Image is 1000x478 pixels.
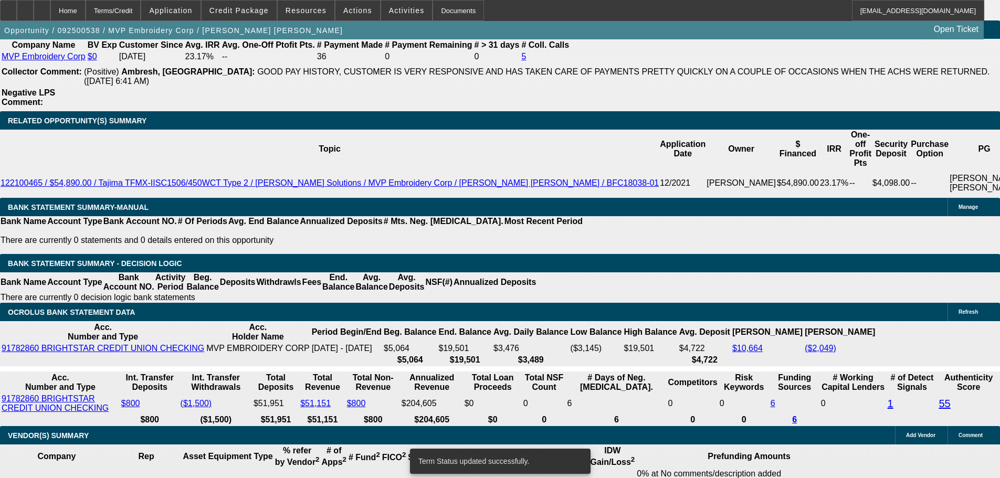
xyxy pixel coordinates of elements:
[299,216,383,227] th: Annualized Deposits
[566,373,666,392] th: # Days of Neg. [MEDICAL_DATA].
[821,399,826,408] span: 0
[590,446,635,466] b: IDW Gain/Loss
[222,40,315,49] b: Avg. One-Off Ptofit Pts.
[659,130,706,168] th: Application Date
[402,399,462,408] div: $204,605
[317,51,383,62] td: 36
[383,343,437,354] td: $5,064
[493,322,569,342] th: Avg. Daily Balance
[910,168,949,198] td: --
[438,322,492,342] th: End. Balance
[668,394,718,413] td: 0
[347,399,366,408] a: $800
[119,51,184,62] td: [DATE]
[679,343,731,354] td: $4,722
[383,355,437,365] th: $5,064
[185,51,220,62] td: 23.17%
[939,398,950,409] a: 55
[659,168,706,198] td: 12/2021
[385,40,472,49] b: # Payment Remaining
[872,168,910,198] td: $4,098.00
[732,322,803,342] th: [PERSON_NAME]
[401,373,463,392] th: Annualized Revenue
[389,6,425,15] span: Activities
[8,431,89,440] span: VENDOR(S) SUMMARY
[401,415,463,425] th: $204,605
[570,322,623,342] th: Low Balance
[1,373,120,392] th: Acc. Number and Type
[219,272,256,292] th: Deposits
[335,1,380,20] button: Actions
[376,451,380,459] sup: 2
[438,343,492,354] td: $19,501
[256,272,301,292] th: Withdrawls
[383,216,504,227] th: # Mts. Neg. [MEDICAL_DATA].
[88,52,97,61] a: $0
[202,1,277,20] button: Credit Package
[322,446,346,466] b: # of Apps
[849,168,872,198] td: --
[315,455,319,463] sup: 2
[849,130,872,168] th: One-off Profit Pts
[300,373,345,392] th: Total Revenue
[521,40,569,49] b: # Coll. Calls
[464,415,522,425] th: $0
[776,168,819,198] td: $54,890.00
[121,415,179,425] th: $800
[959,432,983,438] span: Comment
[792,415,797,424] a: 6
[222,51,315,62] td: --
[177,216,228,227] th: # Of Periods
[253,373,299,392] th: Total Deposits
[566,415,666,425] th: 6
[381,1,433,20] button: Activities
[464,394,522,413] td: $0
[311,322,382,342] th: Period Begin/End
[300,415,345,425] th: $51,151
[410,449,586,474] div: Term Status updated successfully.
[141,1,200,20] button: Application
[719,394,769,413] td: 0
[959,204,978,210] span: Manage
[302,272,322,292] th: Fees
[183,452,272,461] b: Asset Equipment Type
[570,343,623,354] td: ($3,145)
[770,373,819,392] th: Funding Sources
[732,344,763,353] a: $10,664
[88,40,117,49] b: BV Exp
[121,373,179,392] th: Int. Transfer Deposits
[679,355,731,365] th: $4,722
[346,415,400,425] th: $800
[253,415,299,425] th: $51,951
[887,373,938,392] th: # of Detect Signals
[209,6,269,15] span: Credit Package
[668,373,718,392] th: Competitors
[84,67,119,76] span: (Positive)
[402,451,406,459] sup: 2
[139,452,154,461] b: Rep
[2,67,82,76] b: Collector Comment:
[474,51,520,62] td: 0
[355,272,388,292] th: Avg. Balance
[804,322,876,342] th: [PERSON_NAME]
[8,308,135,316] span: OCROLUS BANK STATEMENT DATA
[820,373,886,392] th: # Working Capital Lenders
[425,272,453,292] th: NSF(#)
[708,452,791,461] b: Prefunding Amounts
[228,216,300,227] th: Avg. End Balance
[149,6,192,15] span: Application
[322,272,355,292] th: End. Balance
[103,272,155,292] th: Bank Account NO.
[668,415,718,425] th: 0
[938,373,999,392] th: Authenticity Score
[623,343,677,354] td: $19,501
[317,40,383,49] b: # Payment Made
[206,343,310,354] td: MVP EMBROIDERY CORP
[523,394,566,413] td: 0
[2,394,109,412] a: 91782860 BRIGHTSTAR CREDIT UNION CHECKING
[278,1,334,20] button: Resources
[300,399,331,408] a: $51,151
[706,130,776,168] th: Owner
[706,168,776,198] td: [PERSON_NAME]
[383,322,437,342] th: Beg. Balance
